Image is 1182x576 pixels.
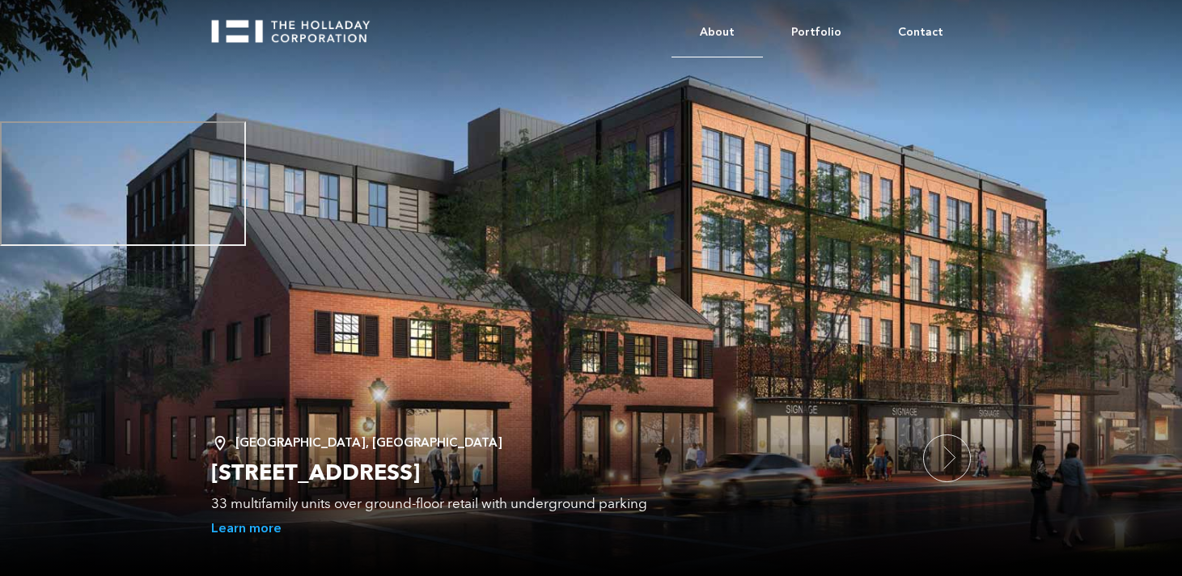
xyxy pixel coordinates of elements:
[211,496,907,512] div: 33 multifamily units over ground-floor retail with underground parking
[211,434,907,451] div: [GEOGRAPHIC_DATA], [GEOGRAPHIC_DATA]
[870,8,972,57] a: Contact
[211,8,384,43] a: home
[211,459,907,488] h2: [STREET_ADDRESS]
[671,8,763,57] a: About
[763,8,870,57] a: Portfolio
[211,520,282,537] a: Learn more
[211,434,235,452] img: Location Pin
